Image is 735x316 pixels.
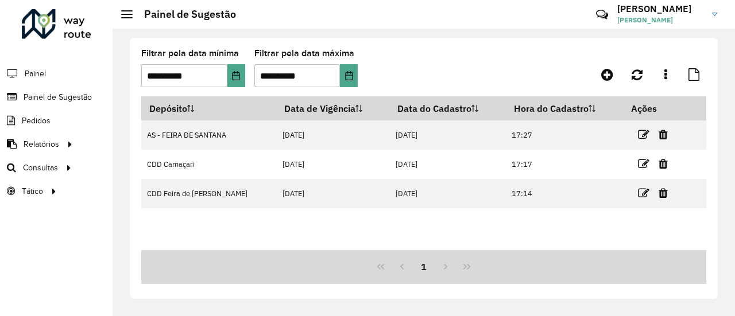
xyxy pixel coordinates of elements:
[506,179,623,208] td: 17:14
[227,64,245,87] button: Choose Date
[617,3,703,14] h3: [PERSON_NAME]
[141,179,276,208] td: CDD Feira de [PERSON_NAME]
[25,68,46,80] span: Painel
[141,46,239,60] label: Filtrar pela data mínima
[413,256,435,278] button: 1
[276,150,389,179] td: [DATE]
[590,2,614,27] a: Contato Rápido
[22,115,51,127] span: Pedidos
[24,138,59,150] span: Relatórios
[23,162,58,174] span: Consultas
[506,120,623,150] td: 17:27
[623,96,692,120] th: Ações
[659,185,668,201] a: Excluir
[638,156,649,171] a: Editar
[133,8,236,21] h2: Painel de Sugestão
[659,156,668,171] a: Excluir
[638,185,649,201] a: Editar
[276,120,389,150] td: [DATE]
[638,127,649,142] a: Editar
[22,185,43,197] span: Tático
[506,96,623,120] th: Hora do Cadastro
[276,96,389,120] th: Data de Vigência
[141,120,276,150] td: AS - FEIRA DE SANTANA
[141,150,276,179] td: CDD Camaçari
[276,179,389,208] td: [DATE]
[389,179,506,208] td: [DATE]
[506,150,623,179] td: 17:17
[617,15,703,25] span: [PERSON_NAME]
[340,64,358,87] button: Choose Date
[389,150,506,179] td: [DATE]
[389,96,506,120] th: Data do Cadastro
[24,91,92,103] span: Painel de Sugestão
[254,46,354,60] label: Filtrar pela data máxima
[141,96,276,120] th: Depósito
[389,120,506,150] td: [DATE]
[659,127,668,142] a: Excluir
